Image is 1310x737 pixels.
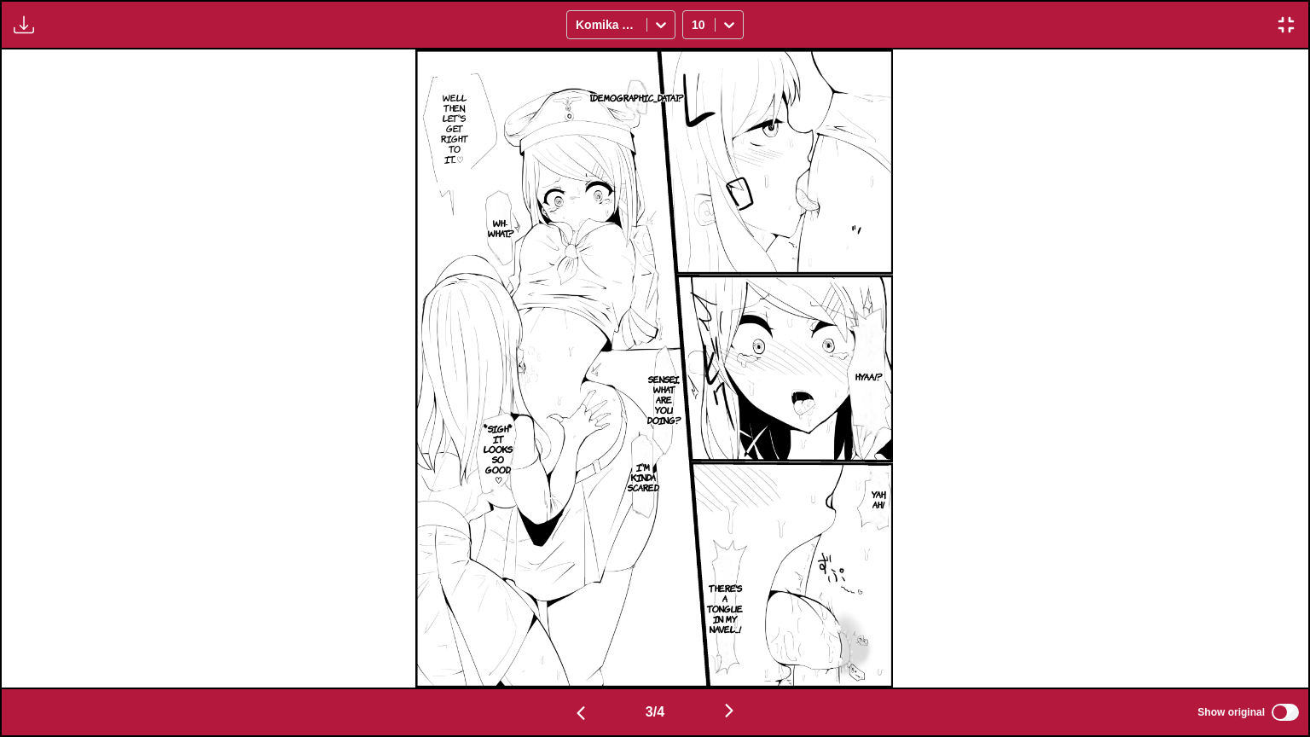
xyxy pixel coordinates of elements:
p: Well then, let's get right to it...♡ [438,89,472,167]
span: Show original [1197,706,1265,718]
img: Previous page [571,703,591,723]
p: Wh-What...? [484,214,518,241]
p: *sigh* It looks so good. ♡ [480,420,516,488]
p: Yah, ah! [868,485,890,513]
img: Next page [719,700,739,721]
p: Sensei, what are you doing? [644,370,685,428]
p: I'm kinda scared. [624,458,663,496]
p: Hyaa!? [852,368,886,385]
img: Manga Panel [415,49,894,688]
p: [DEMOGRAPHIC_DATA]? [587,89,687,106]
input: Show original [1272,704,1299,721]
span: 3 / 4 [646,705,664,720]
p: There's a tongue in my navel...! [704,579,746,637]
img: Download translated images [14,15,34,35]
